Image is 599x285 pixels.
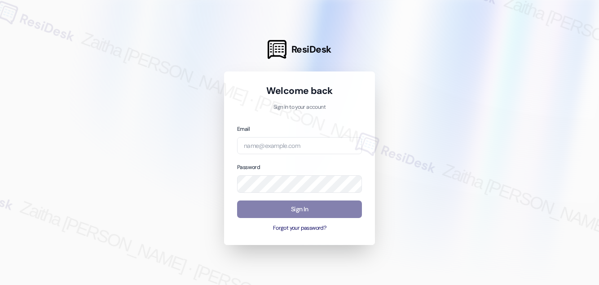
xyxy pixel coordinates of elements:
[237,103,362,111] p: Sign in to your account
[237,200,362,218] button: Sign In
[237,125,250,133] label: Email
[237,85,362,97] h1: Welcome back
[237,224,362,232] button: Forgot your password?
[268,40,286,59] img: ResiDesk Logo
[237,164,260,171] label: Password
[291,43,331,56] span: ResiDesk
[237,137,362,155] input: name@example.com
